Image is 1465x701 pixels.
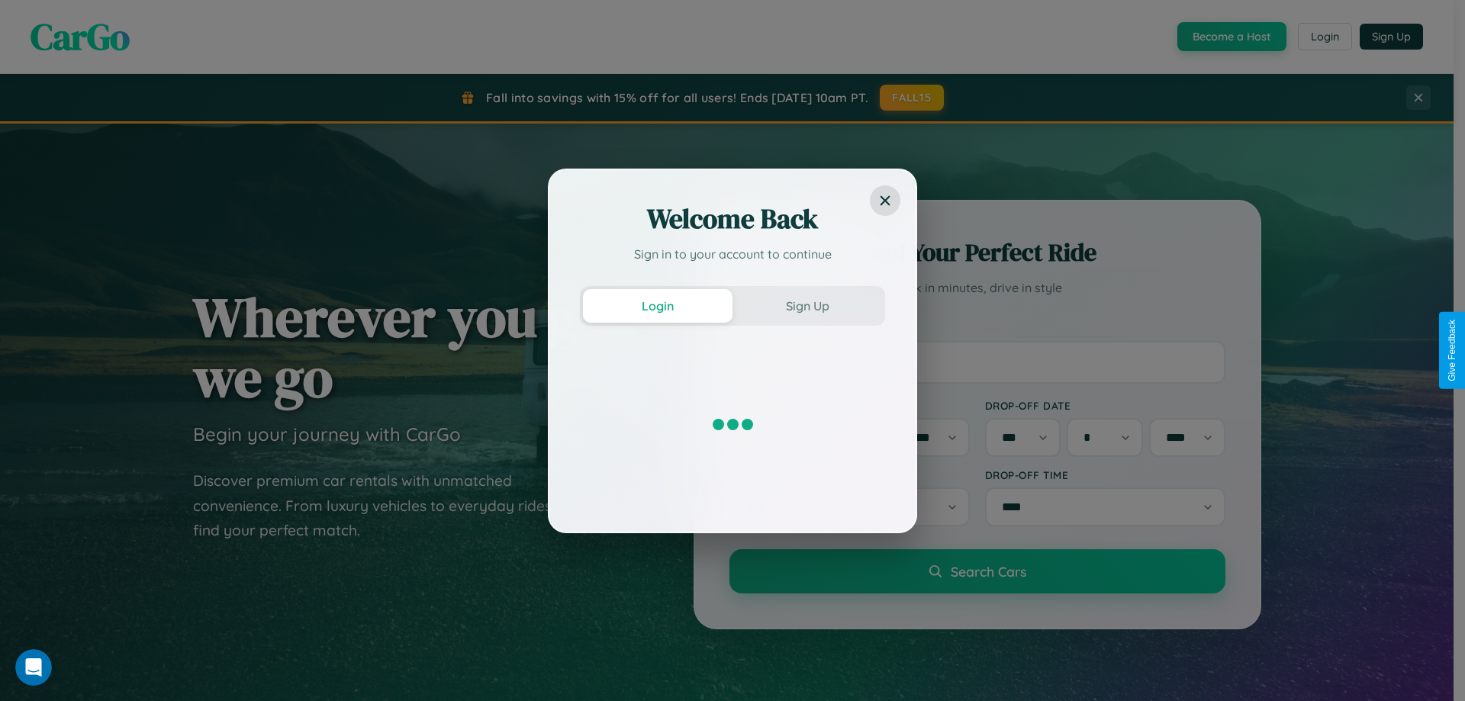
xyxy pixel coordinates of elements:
div: Give Feedback [1447,320,1457,381]
p: Sign in to your account to continue [580,245,885,263]
h2: Welcome Back [580,201,885,237]
button: Login [583,289,732,323]
button: Sign Up [732,289,882,323]
iframe: Intercom live chat [15,649,52,686]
